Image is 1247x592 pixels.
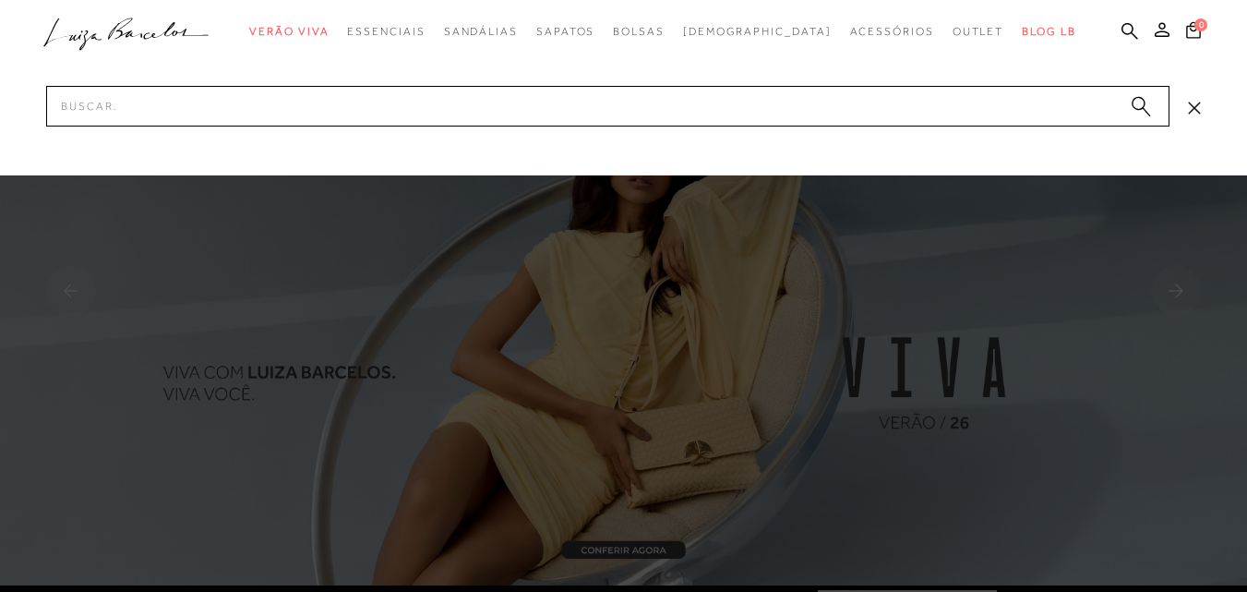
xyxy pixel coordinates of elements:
a: categoryNavScreenReaderText [444,15,518,49]
span: BLOG LB [1022,25,1075,38]
a: categoryNavScreenReaderText [613,15,665,49]
span: Sandálias [444,25,518,38]
button: 0 [1181,20,1206,45]
span: Acessórios [850,25,934,38]
span: Verão Viva [249,25,329,38]
a: categoryNavScreenReaderText [347,15,425,49]
span: Sapatos [536,25,594,38]
input: Buscar. [46,86,1169,127]
a: BLOG LB [1022,15,1075,49]
span: 0 [1194,18,1207,31]
a: categoryNavScreenReaderText [249,15,329,49]
a: categoryNavScreenReaderText [850,15,934,49]
span: Bolsas [613,25,665,38]
span: Outlet [953,25,1004,38]
span: [DEMOGRAPHIC_DATA] [683,25,832,38]
a: noSubCategoriesText [683,15,832,49]
span: Essenciais [347,25,425,38]
a: categoryNavScreenReaderText [953,15,1004,49]
a: categoryNavScreenReaderText [536,15,594,49]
